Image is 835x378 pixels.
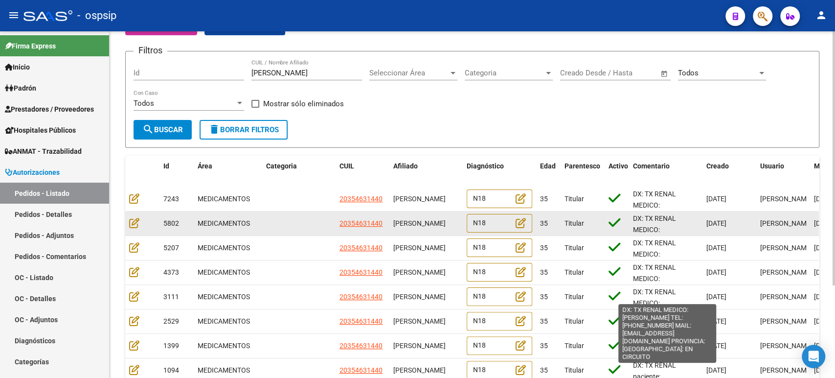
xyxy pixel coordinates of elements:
[200,120,288,140] button: Borrar Filtros
[198,366,250,374] span: MEDICAMENTOS
[564,195,584,203] span: Titular
[760,195,812,203] span: [PERSON_NAME]
[465,69,544,77] span: Categoria
[609,69,656,77] input: Fecha fin
[393,268,446,276] span: [PERSON_NAME]
[540,244,548,252] span: 35
[760,244,812,252] span: [PERSON_NAME]
[706,195,726,203] span: [DATE]
[266,162,297,170] span: Categoria
[339,366,383,374] span: 20354631440
[706,317,726,325] span: [DATE]
[467,238,532,258] div: N18
[467,312,532,331] div: N18
[134,44,167,57] h3: Filtros
[393,342,446,350] span: [PERSON_NAME]
[393,293,446,301] span: [PERSON_NAME]
[163,342,179,350] span: 1399
[134,99,154,108] span: Todos
[194,156,262,188] datatable-header-cell: Área
[540,293,548,301] span: 35
[339,219,383,227] span: 20354631440
[163,219,179,227] span: 5802
[540,162,556,170] span: Edad
[467,287,532,307] div: N18
[760,219,812,227] span: [PERSON_NAME]
[814,366,834,374] span: [DATE]
[77,5,116,26] span: - ospsip
[339,342,383,350] span: 20354631440
[540,268,548,276] span: 35
[5,125,76,136] span: Hospitales Públicos
[163,162,169,170] span: Id
[339,195,383,203] span: 20354631440
[198,219,250,227] span: MEDICAMENTOS
[463,156,536,188] datatable-header-cell: Diagnóstico
[5,83,36,94] span: Padrón
[814,219,834,227] span: [DATE]
[702,156,756,188] datatable-header-cell: Creado
[159,156,194,188] datatable-header-cell: Id
[564,342,584,350] span: Titular
[540,317,548,325] span: 35
[633,162,670,170] span: Comentario
[633,214,700,334] span: DX: TX RENAL MEDICO: [PERSON_NAME] TEL: [PHONE_NUMBER] MAIL: [EMAIL_ADDRESS][DOMAIN_NAME] PROVINC...
[564,162,600,170] span: Parentesco
[339,244,383,252] span: 20354631440
[560,69,600,77] input: Fecha inicio
[706,244,726,252] span: [DATE]
[706,219,726,227] span: [DATE]
[263,98,344,110] span: Mostrar sólo eliminados
[198,162,212,170] span: Área
[467,162,504,170] span: Diagnóstico
[208,125,279,134] span: Borrar Filtros
[198,195,250,203] span: MEDICAMENTOS
[706,268,726,276] span: [DATE]
[605,156,629,188] datatable-header-cell: Activo
[467,189,532,209] div: N18
[163,293,179,301] span: 3111
[467,214,532,233] div: N18
[208,123,220,135] mat-icon: delete
[142,125,183,134] span: Buscar
[163,268,179,276] span: 4373
[467,336,532,355] div: N18
[564,244,584,252] span: Titular
[339,162,354,170] span: CUIL
[198,268,250,276] span: MEDICAMENTOS
[564,317,584,325] span: Titular
[564,268,584,276] span: Titular
[163,317,179,325] span: 2529
[393,366,446,374] span: [PERSON_NAME]
[814,293,834,301] span: [DATE]
[706,366,726,374] span: [DATE]
[706,162,729,170] span: Creado
[5,146,82,157] span: ANMAT - Trazabilidad
[609,162,628,170] span: Activo
[633,239,700,358] span: DX: TX RENAL MEDICO: [PERSON_NAME] TEL: [PHONE_NUMBER] MAIL: [EMAIL_ADDRESS][DOMAIN_NAME] PROVINC...
[706,342,726,350] span: [DATE]
[760,293,812,301] span: [PERSON_NAME]
[393,244,446,252] span: [PERSON_NAME]
[760,162,784,170] span: Usuario
[339,317,383,325] span: 20354631440
[198,342,250,350] span: MEDICAMENTOS
[163,244,179,252] span: 5207
[802,345,825,368] div: Open Intercom Messenger
[5,62,30,72] span: Inicio
[389,156,463,188] datatable-header-cell: Afiliado
[339,268,383,276] span: 20354631440
[536,156,561,188] datatable-header-cell: Edad
[134,120,192,140] button: Buscar
[198,244,250,252] span: MEDICAMENTOS
[163,195,179,203] span: 7243
[5,104,94,115] span: Prestadores / Proveedores
[142,123,154,135] mat-icon: search
[760,366,812,374] span: [PERSON_NAME]
[467,263,532,282] div: N18
[659,68,670,79] button: Open calendar
[198,317,250,325] span: MEDICAMENTOS
[814,244,834,252] span: [DATE]
[629,156,702,188] datatable-header-cell: Comentario
[706,293,726,301] span: [DATE]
